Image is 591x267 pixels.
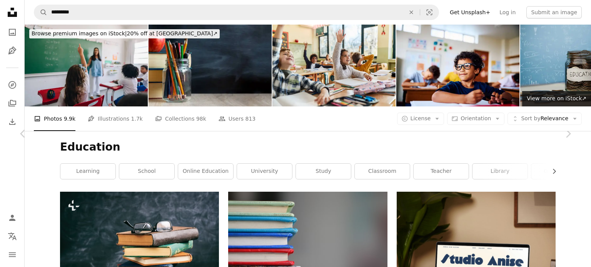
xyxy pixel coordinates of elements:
button: scroll list to the right [547,164,556,179]
button: Menu [5,247,20,262]
a: classroom [355,164,410,179]
a: library [472,164,528,179]
button: Visual search [420,5,439,20]
span: 813 [245,114,256,123]
a: View more on iStock↗ [522,91,591,106]
a: Collections [5,96,20,111]
img: Schoolboy sitting at desk, smiling, looking sideways [396,25,519,106]
a: graduation [531,164,586,179]
button: License [397,113,444,125]
a: shallow focus photography of books [228,241,387,248]
a: Illustrations [5,43,20,58]
button: Orientation [447,113,504,125]
button: Search Unsplash [34,5,47,20]
a: Next [545,97,591,171]
a: school [119,164,174,179]
a: Illustrations 1.7k [88,106,143,131]
a: Education concept. Old books and eye glasses on blackboard background [60,241,219,248]
a: Log in / Sign up [5,210,20,226]
a: Explore [5,77,20,93]
a: Collections 98k [155,106,206,131]
a: teacher [414,164,469,179]
span: View more on iStock ↗ [527,95,586,101]
span: Browse premium images on iStock | [32,30,127,36]
a: Browse premium images on iStock|20% off at [GEOGRAPHIC_DATA]↗ [25,25,224,43]
img: Rear view of a girl student raising her hand to ask on classroom at school [25,25,148,106]
a: study [296,164,351,179]
img: Happy schoolgirl and her friends raising hands on a class. [272,25,396,106]
img: The concept of education, stack of books, an apple, pencils against the background of the school ... [149,25,272,106]
a: Log in [495,6,520,18]
h1: Education [60,140,556,154]
a: Get Unsplash+ [445,6,495,18]
a: online education [178,164,233,179]
span: 20% off at [GEOGRAPHIC_DATA] ↗ [32,30,217,36]
button: Language [5,229,20,244]
a: Users 813 [219,106,255,131]
button: Sort byRelevance [508,113,582,125]
a: university [237,164,292,179]
span: 1.7k [131,114,143,123]
span: 98k [196,114,206,123]
span: Sort by [521,115,540,121]
a: Photos [5,25,20,40]
button: Submit an image [526,6,582,18]
span: License [411,115,431,121]
span: Orientation [461,115,491,121]
a: learning [60,164,115,179]
span: Relevance [521,115,568,123]
button: Clear [403,5,420,20]
form: Find visuals sitewide [34,5,439,20]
